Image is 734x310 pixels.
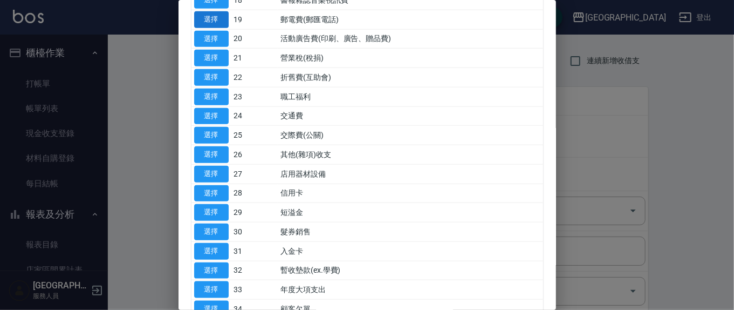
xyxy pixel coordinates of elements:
td: 暫收墊款(ex.學費) [278,261,543,280]
td: 33 [231,280,278,300]
td: 年度大項支出 [278,280,543,300]
button: 選擇 [194,224,229,240]
td: 30 [231,223,278,242]
td: 32 [231,261,278,280]
td: 活動廣告費(印刷、廣告、贈品費) [278,29,543,49]
td: 23 [231,87,278,106]
td: 職工福利 [278,87,543,106]
td: 郵電費(郵匯電話) [278,10,543,29]
button: 選擇 [194,108,229,125]
button: 選擇 [194,243,229,260]
td: 29 [231,203,278,223]
td: 22 [231,68,278,87]
td: 25 [231,126,278,145]
td: 短溢金 [278,203,543,223]
td: 其他(雜項)收支 [278,145,543,165]
td: 20 [231,29,278,49]
td: 26 [231,145,278,165]
td: 28 [231,184,278,203]
td: 折舊費(互助會) [278,68,543,87]
td: 24 [231,106,278,126]
td: 營業稅(稅捐) [278,49,543,68]
button: 選擇 [194,89,229,105]
button: 選擇 [194,11,229,28]
button: 選擇 [194,166,229,183]
td: 交際費(公關) [278,126,543,145]
button: 選擇 [194,50,229,66]
button: 選擇 [194,262,229,279]
td: 信用卡 [278,184,543,203]
button: 選擇 [194,204,229,221]
button: 選擇 [194,185,229,202]
td: 入金卡 [278,241,543,261]
button: 選擇 [194,69,229,86]
td: 31 [231,241,278,261]
td: 21 [231,49,278,68]
button: 選擇 [194,31,229,48]
button: 選擇 [194,127,229,144]
td: 髮券銷售 [278,223,543,242]
button: 選擇 [194,281,229,298]
td: 交通費 [278,106,543,126]
td: 19 [231,10,278,29]
td: 店用器材設備 [278,164,543,184]
td: 27 [231,164,278,184]
button: 選擇 [194,146,229,163]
